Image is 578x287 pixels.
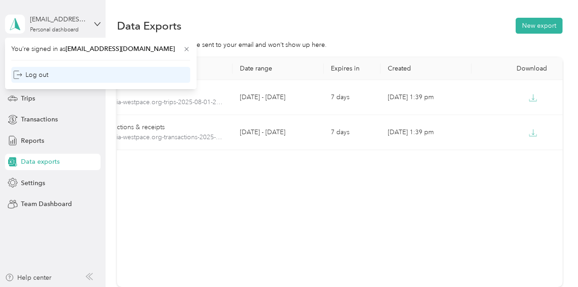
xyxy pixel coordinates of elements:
div: Download [479,65,555,72]
span: Data exports [21,157,60,166]
span: Settings [21,178,45,188]
td: [DATE] 1:39 pm [380,80,472,115]
td: [DATE] 1:39 pm [380,115,472,150]
th: Created [380,57,472,80]
span: jegarcia-westpace.org-trips-2025-08-01-2025-08-29.xlsx [99,97,225,107]
div: Personal dashboard [30,27,79,33]
span: Reports [21,136,44,146]
span: jegarcia-westpace.org-transactions-2025-08-01-2025-08-29.xlsx [99,132,225,142]
h1: Data Exports [117,21,182,30]
td: 7 days [324,80,380,115]
span: Trips [21,94,35,103]
span: You’re signed in as [11,44,190,54]
iframe: Everlance-gr Chat Button Frame [527,236,578,287]
span: Transactions [21,115,58,124]
td: [DATE] - [DATE] [233,115,324,150]
div: [EMAIL_ADDRESS][DOMAIN_NAME] [30,15,87,24]
span: Team Dashboard [21,199,72,209]
th: Date range [233,57,324,80]
div: Trips [99,87,225,97]
td: [DATE] - [DATE] [233,80,324,115]
button: New export [516,18,563,34]
td: 7 days [324,115,380,150]
button: Help center [5,273,51,282]
th: Expires in [324,57,380,80]
div: Log out [13,70,48,80]
div: Transactions & receipts [99,122,225,132]
div: Downloads from Reports are sent to your email and won’t show up here. [117,40,563,50]
span: [EMAIL_ADDRESS][DOMAIN_NAME] [66,45,175,53]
